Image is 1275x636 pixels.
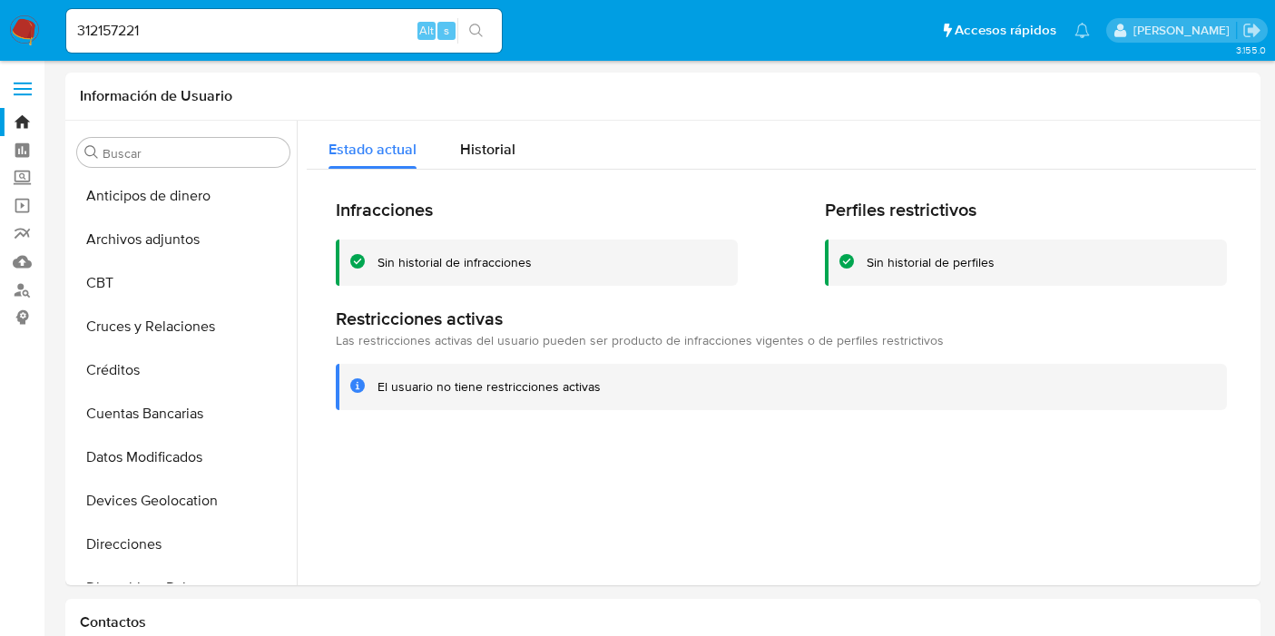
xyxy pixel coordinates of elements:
button: Archivos adjuntos [70,218,297,261]
button: Datos Modificados [70,435,297,479]
span: Alt [419,22,434,39]
input: Buscar usuario o caso... [66,19,502,43]
button: Direcciones [70,523,297,566]
button: Cuentas Bancarias [70,392,297,435]
input: Buscar [103,145,282,161]
button: Buscar [84,145,99,160]
button: Dispositivos Point [70,566,297,610]
h1: Contactos [80,613,1246,631]
button: search-icon [457,18,495,44]
button: CBT [70,261,297,305]
button: Créditos [70,348,297,392]
p: gregorio.negri@mercadolibre.com [1133,22,1236,39]
button: Cruces y Relaciones [70,305,297,348]
button: Anticipos de dinero [70,174,297,218]
h1: Información de Usuario [80,87,232,105]
a: Notificaciones [1074,23,1090,38]
a: Salir [1242,21,1261,40]
span: s [444,22,449,39]
button: Devices Geolocation [70,479,297,523]
span: Accesos rápidos [955,21,1056,40]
